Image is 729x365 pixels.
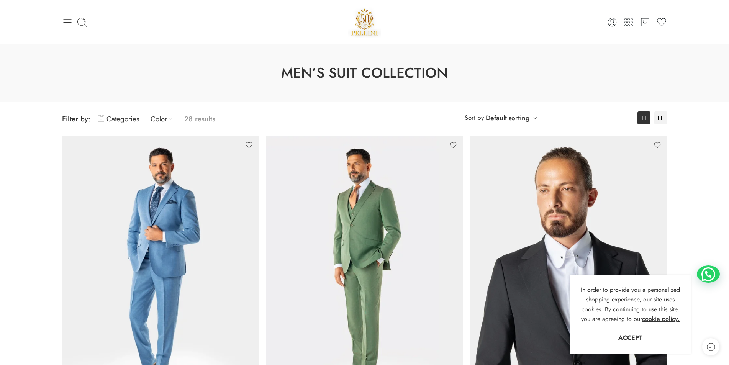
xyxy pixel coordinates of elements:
a: Categories [98,110,139,128]
span: Sort by [465,111,484,124]
a: Pellini - [348,6,381,38]
img: Pellini [348,6,381,38]
h1: Men’s Suit Collection [19,63,710,83]
a: Login / Register [607,17,618,28]
a: Cart [640,17,650,28]
a: Color [151,110,177,128]
span: In order to provide you a personalized shopping experience, our site uses cookies. By continuing ... [581,285,680,324]
a: Default sorting [486,113,529,123]
p: 28 results [184,110,215,128]
a: Wishlist [656,17,667,28]
a: cookie policy. [642,314,680,324]
span: Filter by: [62,114,90,124]
a: Accept [580,332,681,344]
